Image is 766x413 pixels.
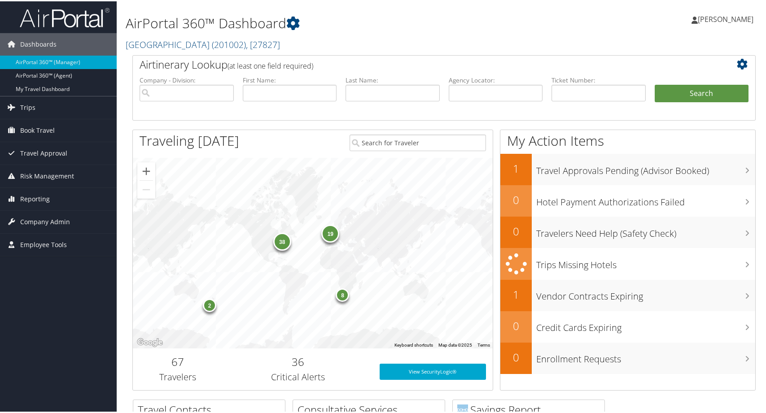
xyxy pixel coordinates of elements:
span: ( 201002 ) [212,37,246,49]
span: Book Travel [20,118,55,140]
h2: Airtinerary Lookup [140,56,696,71]
span: Company Admin [20,209,70,232]
img: Google [135,335,165,347]
h1: My Action Items [500,130,755,149]
span: [PERSON_NAME] [698,13,753,23]
div: 8 [336,287,349,300]
span: Dashboards [20,32,57,54]
span: Trips [20,95,35,117]
h3: Credit Cards Expiring [536,316,755,333]
span: Reporting [20,187,50,209]
span: Employee Tools [20,232,67,255]
button: Zoom in [137,161,155,179]
h3: Travelers [140,370,216,382]
button: Search [655,83,749,101]
span: (at least one field required) [228,60,313,70]
label: Agency Locator: [449,74,543,83]
a: 1Travel Approvals Pending (Advisor Booked) [500,152,755,184]
h2: 1 [500,286,532,301]
button: Keyboard shortcuts [394,341,433,347]
h2: 0 [500,222,532,238]
h3: Enrollment Requests [536,347,755,364]
button: Zoom out [137,179,155,197]
h3: Hotel Payment Authorizations Failed [536,190,755,207]
a: 0Credit Cards Expiring [500,310,755,341]
div: 19 [321,223,339,241]
span: Travel Approval [20,141,67,163]
a: Open this area in Google Maps (opens a new window) [135,335,165,347]
div: 38 [273,231,291,249]
span: Map data ©2025 [438,341,472,346]
a: 1Vendor Contracts Expiring [500,278,755,310]
h3: Trips Missing Hotels [536,253,755,270]
a: [GEOGRAPHIC_DATA] [126,37,280,49]
label: Last Name: [346,74,440,83]
a: View SecurityLogic® [380,362,486,378]
input: Search for Traveler [350,133,486,150]
h1: AirPortal 360™ Dashboard [126,13,550,31]
label: Ticket Number: [552,74,646,83]
h2: 67 [140,353,216,368]
a: [PERSON_NAME] [692,4,762,31]
h2: 36 [229,353,366,368]
h2: 1 [500,160,532,175]
div: 2 [203,297,216,310]
a: 0Hotel Payment Authorizations Failed [500,184,755,215]
a: 0Enrollment Requests [500,341,755,373]
h3: Critical Alerts [229,370,366,382]
h2: 0 [500,348,532,364]
img: airportal-logo.png [20,6,109,27]
a: 0Travelers Need Help (Safety Check) [500,215,755,247]
a: Terms (opens in new tab) [477,341,490,346]
h2: 0 [500,317,532,332]
h3: Vendor Contracts Expiring [536,284,755,301]
h1: Traveling [DATE] [140,130,239,149]
span: , [ 27827 ] [246,37,280,49]
span: Risk Management [20,164,74,186]
a: Trips Missing Hotels [500,247,755,278]
h3: Travel Approvals Pending (Advisor Booked) [536,159,755,176]
h3: Travelers Need Help (Safety Check) [536,222,755,239]
label: First Name: [243,74,337,83]
label: Company - Division: [140,74,234,83]
h2: 0 [500,191,532,206]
